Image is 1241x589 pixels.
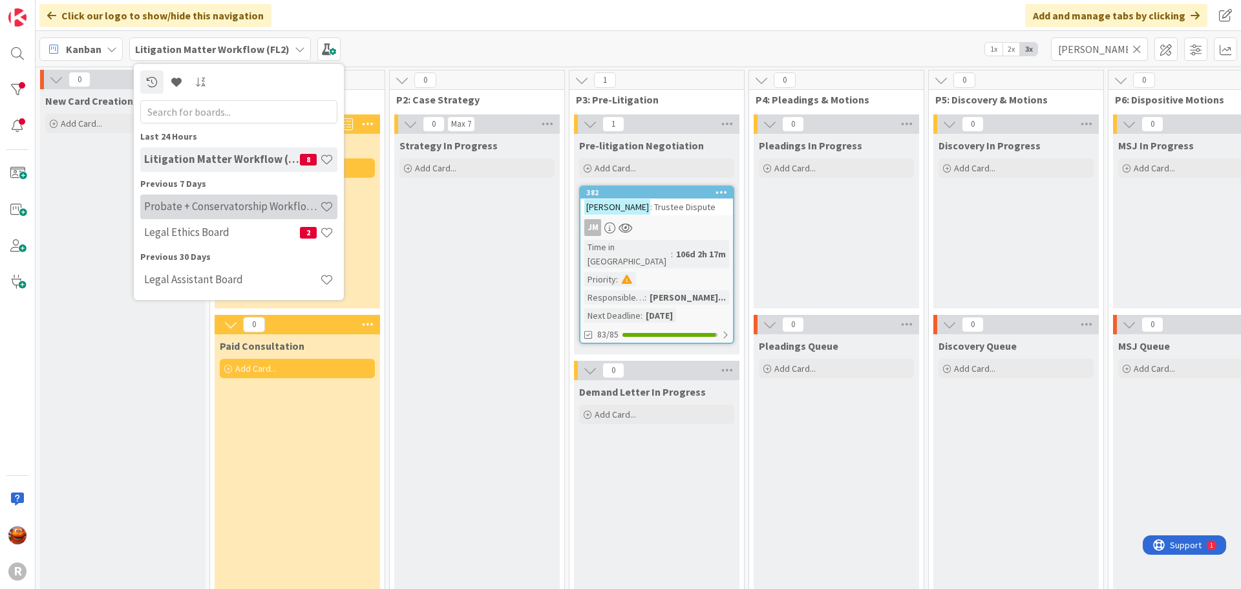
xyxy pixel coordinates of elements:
span: 1x [985,43,1002,56]
span: Demand Letter In Progress [579,385,706,398]
a: 382[PERSON_NAME]: Trustee DisputeJMTime in [GEOGRAPHIC_DATA]:106d 2h 17mPriority:Responsible Para... [579,186,734,344]
span: 2 [300,227,317,239]
span: Discovery In Progress [939,139,1041,152]
span: Add Card... [1134,162,1175,174]
span: 0 [602,363,624,378]
img: Visit kanbanzone.com [8,8,27,27]
div: 382 [580,187,733,198]
div: Next Deadline [584,308,641,323]
span: : [641,308,642,323]
span: Add Card... [774,363,816,374]
h4: Legal Assistant Board [144,273,320,286]
input: Search for boards... [140,100,337,123]
span: Strategy In Progress [399,139,498,152]
div: 382 [586,188,733,197]
span: Discovery Queue [939,339,1017,352]
span: P5: Discovery & Motions [935,93,1087,106]
div: Add and manage tabs by clicking [1025,4,1207,27]
span: New Card Creation [45,94,133,107]
h4: Probate + Conservatorship Workflow (FL2) [144,200,320,213]
div: JM [584,219,601,236]
span: 0 [774,72,796,88]
span: Pre-litigation Negotiation [579,139,704,152]
span: 1 [602,116,624,132]
span: MSJ In Progress [1118,139,1194,152]
span: : [644,290,646,305]
span: Add Card... [415,162,456,174]
span: MSJ Queue [1118,339,1170,352]
span: 0 [782,116,804,132]
span: 8 [300,154,317,166]
mark: [PERSON_NAME] [584,199,650,214]
div: Max 7 [451,121,471,127]
div: Previous 7 Days [140,177,337,191]
span: 0 [414,72,436,88]
span: 0 [1133,72,1155,88]
span: : [616,272,618,286]
div: JM [580,219,733,236]
span: 0 [962,317,984,332]
div: [DATE] [642,308,676,323]
span: 83/85 [597,328,619,341]
b: Litigation Matter Workflow (FL2) [135,43,290,56]
span: 3x [1020,43,1037,56]
span: 0 [423,116,445,132]
h4: Legal Ethics Board [144,226,300,239]
div: Previous 30 Days [140,250,337,264]
span: 0 [1141,317,1163,332]
span: Add Card... [954,363,995,374]
span: Add Card... [235,363,277,374]
div: 382[PERSON_NAME]: Trustee Dispute [580,187,733,215]
img: KA [8,526,27,544]
span: Add Card... [595,162,636,174]
div: Last 24 Hours [140,130,337,144]
div: 106d 2h 17m [673,247,729,261]
div: Click our logo to show/hide this navigation [39,4,271,27]
div: Responsible Paralegal [584,290,644,305]
span: P2: Case Strategy [396,93,548,106]
span: 0 [953,72,975,88]
input: Quick Filter... [1051,37,1148,61]
span: 0 [782,317,804,332]
span: : [671,247,673,261]
div: Priority [584,272,616,286]
span: 1 [594,72,616,88]
span: Kanban [66,41,101,57]
span: 0 [1141,116,1163,132]
span: P4: Pleadings & Motions [756,93,907,106]
span: Add Card... [595,409,636,420]
span: Add Card... [61,118,102,129]
span: 0 [69,72,90,87]
div: R [8,562,27,581]
span: Pleadings Queue [759,339,838,352]
span: Add Card... [1134,363,1175,374]
span: P3: Pre-Litigation [576,93,728,106]
span: 0 [962,116,984,132]
div: [PERSON_NAME]... [646,290,729,305]
span: Add Card... [954,162,995,174]
div: Time in [GEOGRAPHIC_DATA] [584,240,671,268]
span: Add Card... [774,162,816,174]
span: : Trustee Dispute [650,201,716,213]
span: Paid Consultation [220,339,304,352]
span: 0 [243,317,265,332]
div: 1 [67,5,70,16]
span: Pleadings In Progress [759,139,862,152]
h4: Litigation Matter Workflow (FL2) [144,153,300,166]
span: 2x [1002,43,1020,56]
span: Support [27,2,59,17]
